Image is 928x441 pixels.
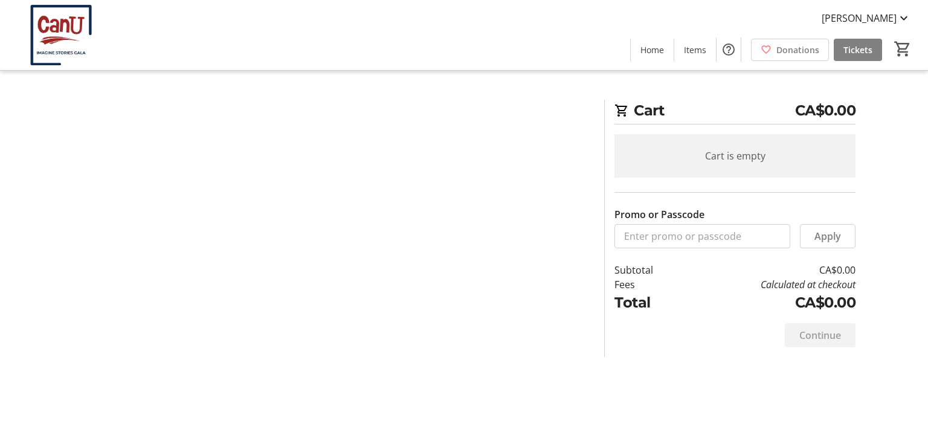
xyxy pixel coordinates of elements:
span: Items [684,43,706,56]
td: Subtotal [614,263,685,277]
span: Tickets [843,43,872,56]
span: Donations [776,43,819,56]
button: Apply [800,224,855,248]
td: CA$0.00 [685,292,855,314]
span: [PERSON_NAME] [822,11,897,25]
div: Cart is empty [614,134,855,178]
span: Home [640,43,664,56]
h2: Cart [614,100,855,124]
td: Fees [614,277,685,292]
button: Cart [892,38,913,60]
a: Tickets [834,39,882,61]
input: Enter promo or passcode [614,224,790,248]
a: Home [631,39,674,61]
td: Calculated at checkout [685,277,855,292]
button: [PERSON_NAME] [812,8,921,28]
label: Promo or Passcode [614,207,704,222]
a: Items [674,39,716,61]
a: Donations [751,39,829,61]
span: Apply [814,229,841,243]
td: Total [614,292,685,314]
img: CanU Canada's Logo [7,5,115,65]
td: CA$0.00 [685,263,855,277]
span: CA$0.00 [795,100,856,121]
button: Help [717,37,741,62]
